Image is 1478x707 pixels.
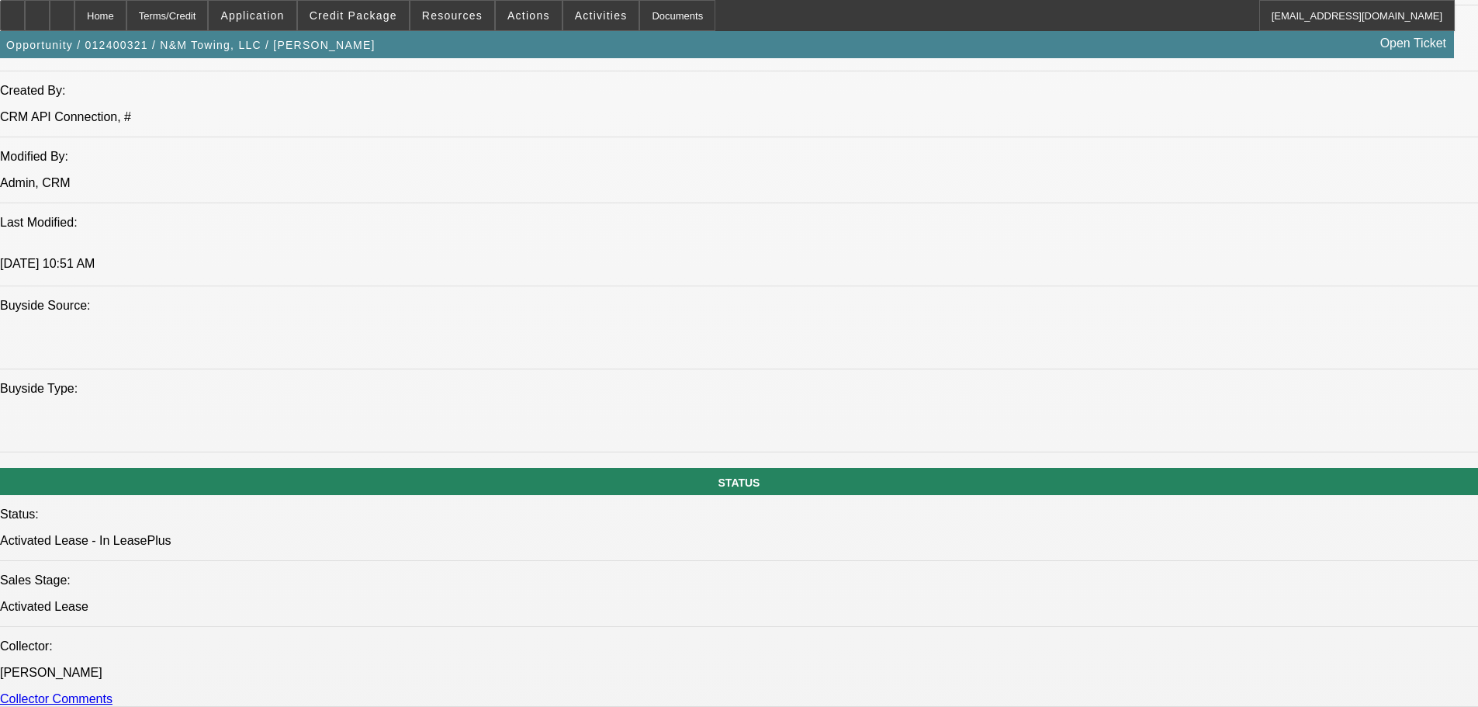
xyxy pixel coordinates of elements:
span: Resources [422,9,483,22]
button: Credit Package [298,1,409,30]
button: Actions [496,1,562,30]
a: Open Ticket [1374,30,1452,57]
span: STATUS [718,477,760,489]
span: Credit Package [310,9,397,22]
span: Actions [507,9,550,22]
button: Activities [563,1,639,30]
button: Resources [410,1,494,30]
button: Application [209,1,296,30]
span: Application [220,9,284,22]
span: Activities [575,9,628,22]
span: Opportunity / 012400321 / N&M Towing, LLC / [PERSON_NAME] [6,39,376,51]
